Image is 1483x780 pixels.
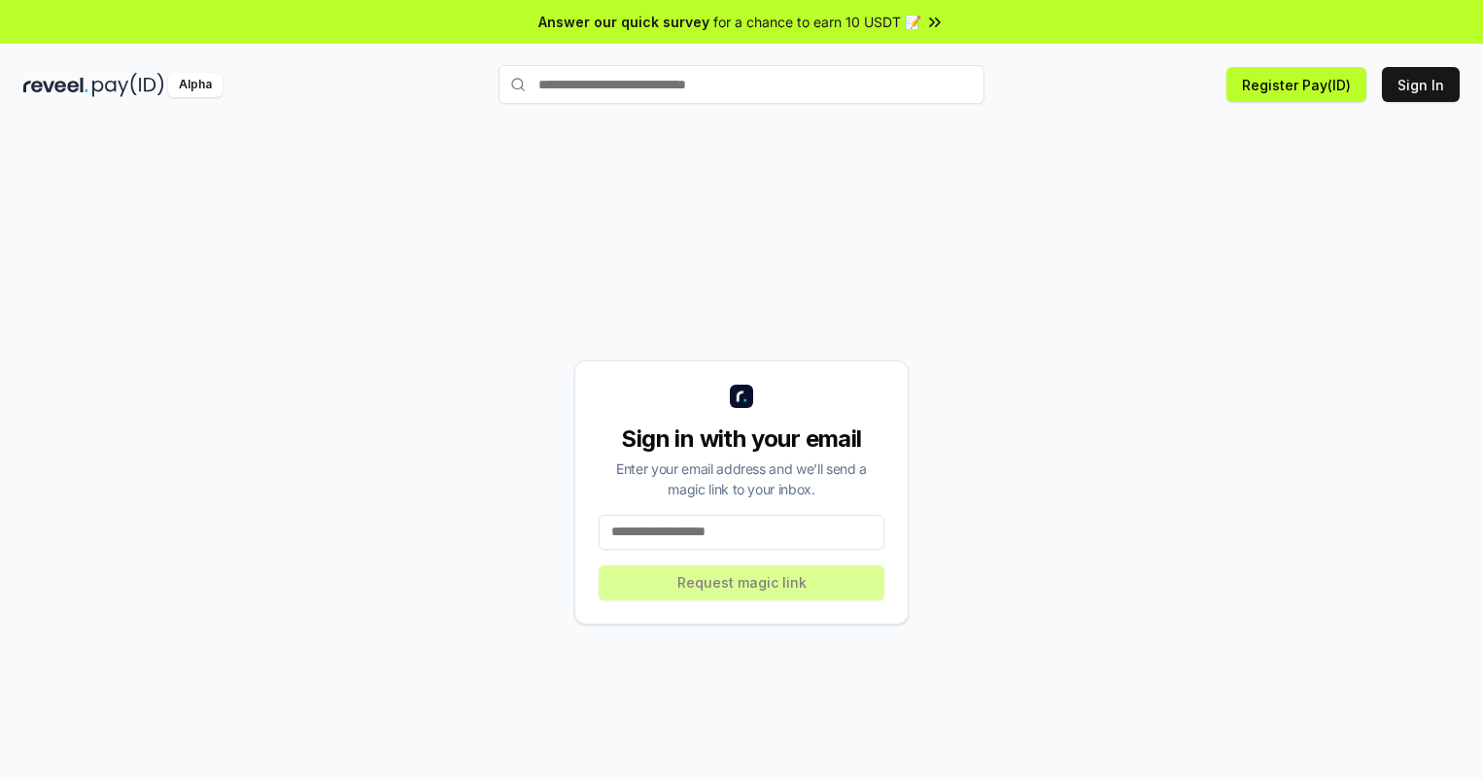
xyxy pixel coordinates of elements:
div: Alpha [168,73,223,97]
img: reveel_dark [23,73,88,97]
span: for a chance to earn 10 USDT 📝 [713,12,921,32]
div: Sign in with your email [599,424,884,455]
button: Sign In [1382,67,1460,102]
button: Register Pay(ID) [1226,67,1366,102]
img: logo_small [730,385,753,408]
div: Enter your email address and we’ll send a magic link to your inbox. [599,458,884,499]
img: pay_id [92,73,164,97]
span: Answer our quick survey [538,12,709,32]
